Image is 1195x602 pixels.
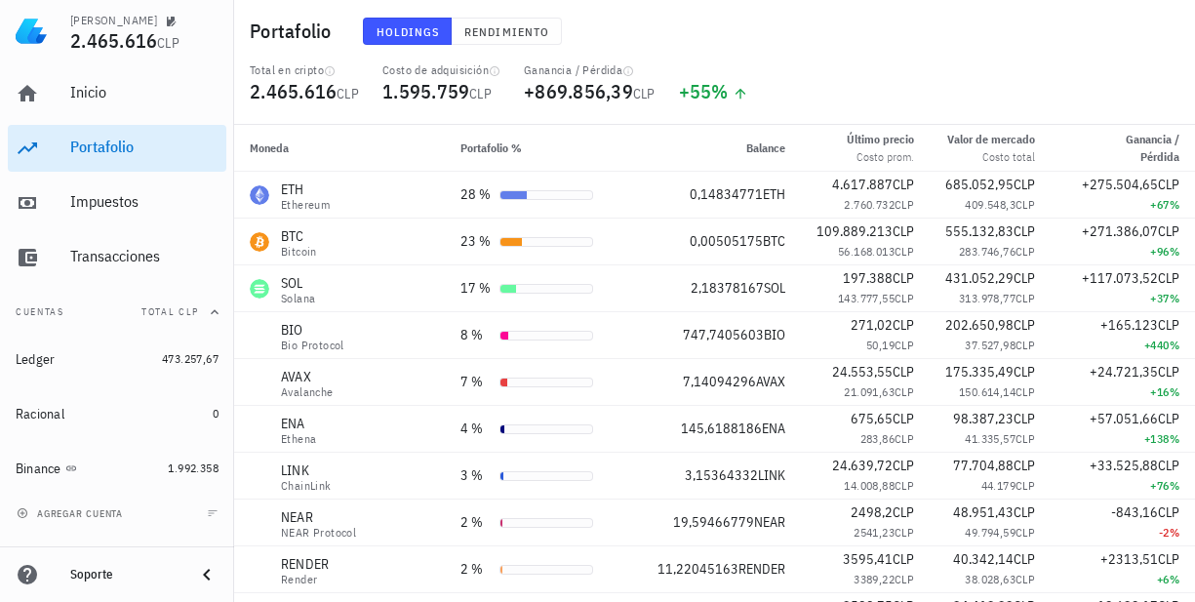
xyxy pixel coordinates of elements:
[844,197,895,212] span: 2.760.732
[847,131,914,148] div: Último precio
[16,16,47,47] img: LedgiFi
[1158,457,1179,474] span: CLP
[965,431,1016,446] span: 41.335,57
[893,363,914,381] span: CLP
[1090,410,1158,427] span: +57.051,66
[250,232,269,252] div: BTC-icon
[281,180,330,199] div: ETH
[1014,410,1035,427] span: CLP
[690,232,763,250] span: 0,00505175
[1014,269,1035,287] span: CLP
[843,550,893,568] span: 3595,41
[157,34,179,52] span: CLP
[679,82,748,101] div: +55
[281,293,315,304] div: Solana
[250,466,269,486] div: LINK-icon
[851,410,893,427] span: 675,65
[141,305,199,318] span: Total CLP
[281,527,356,539] div: NEAR Protocol
[1126,132,1179,165] span: Ganancia / Pérdida
[746,140,785,155] span: Balance
[893,457,914,474] span: CLP
[758,466,785,484] span: LINK
[683,373,756,390] span: 7,14094296
[851,503,893,521] span: 2498,2
[1158,410,1179,427] span: CLP
[70,13,157,28] div: [PERSON_NAME]
[893,269,914,287] span: CLP
[847,148,914,166] div: Costo prom.
[1170,197,1179,212] span: %
[12,503,132,523] button: agregar cuenta
[250,420,269,439] div: ENA-icon
[981,478,1016,493] span: 44.179
[469,85,492,102] span: CLP
[1158,316,1179,334] span: CLP
[1014,316,1035,334] span: CLP
[20,507,123,520] span: agregar cuenta
[281,507,356,527] div: NEAR
[8,289,226,336] button: CuentasTotal CLP
[838,244,895,259] span: 56.168.013
[947,148,1035,166] div: Costo total
[683,326,764,343] span: 747,7405603
[965,197,1016,212] span: 409.548,3
[763,185,785,203] span: ETH
[1082,176,1158,193] span: +275.504,65
[947,131,1035,148] div: Valor de mercado
[1170,384,1179,399] span: %
[70,83,219,101] div: Inicio
[1158,222,1179,240] span: CLP
[895,525,914,540] span: CLP
[250,78,337,104] span: 2.465.616
[463,24,549,39] span: Rendimiento
[1016,197,1035,212] span: CLP
[1066,476,1179,496] div: +76
[281,246,317,258] div: Bitcoin
[460,140,522,155] span: Portafolio %
[16,461,61,477] div: Binance
[168,461,219,475] span: 1.992.358
[945,316,1014,334] span: 202.650,98
[854,572,895,586] span: 3389,22
[363,18,453,45] button: Holdings
[1016,525,1035,540] span: CLP
[250,62,359,78] div: Total en cripto
[1170,244,1179,259] span: %
[1066,523,1179,542] div: -2
[1152,16,1183,47] div: avatar
[895,244,914,259] span: CLP
[895,384,914,399] span: CLP
[1014,503,1035,521] span: CLP
[382,78,469,104] span: 1.595.759
[685,466,758,484] span: 3,15364332
[965,572,1016,586] span: 38.028,63
[1016,384,1035,399] span: CLP
[895,478,914,493] span: CLP
[1170,478,1179,493] span: %
[1016,244,1035,259] span: CLP
[673,513,754,531] span: 19,59466779
[452,18,562,45] button: Rendimiento
[1082,269,1158,287] span: +117.073,52
[633,85,656,102] span: CLP
[945,363,1014,381] span: 175.335,49
[70,192,219,211] div: Impuestos
[1066,382,1179,402] div: +16
[945,269,1014,287] span: 431.052,29
[460,325,492,345] div: 8 %
[854,525,895,540] span: 2541,23
[1158,269,1179,287] span: CLP
[8,180,226,226] a: Impuestos
[250,140,289,155] span: Moneda
[1158,550,1179,568] span: CLP
[895,572,914,586] span: CLP
[893,222,914,240] span: CLP
[953,550,1014,568] span: 40.342,14
[762,420,785,437] span: ENA
[250,279,269,299] div: SOL-icon
[893,316,914,334] span: CLP
[1170,291,1179,305] span: %
[281,199,330,211] div: Ethereum
[281,433,316,445] div: Ethena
